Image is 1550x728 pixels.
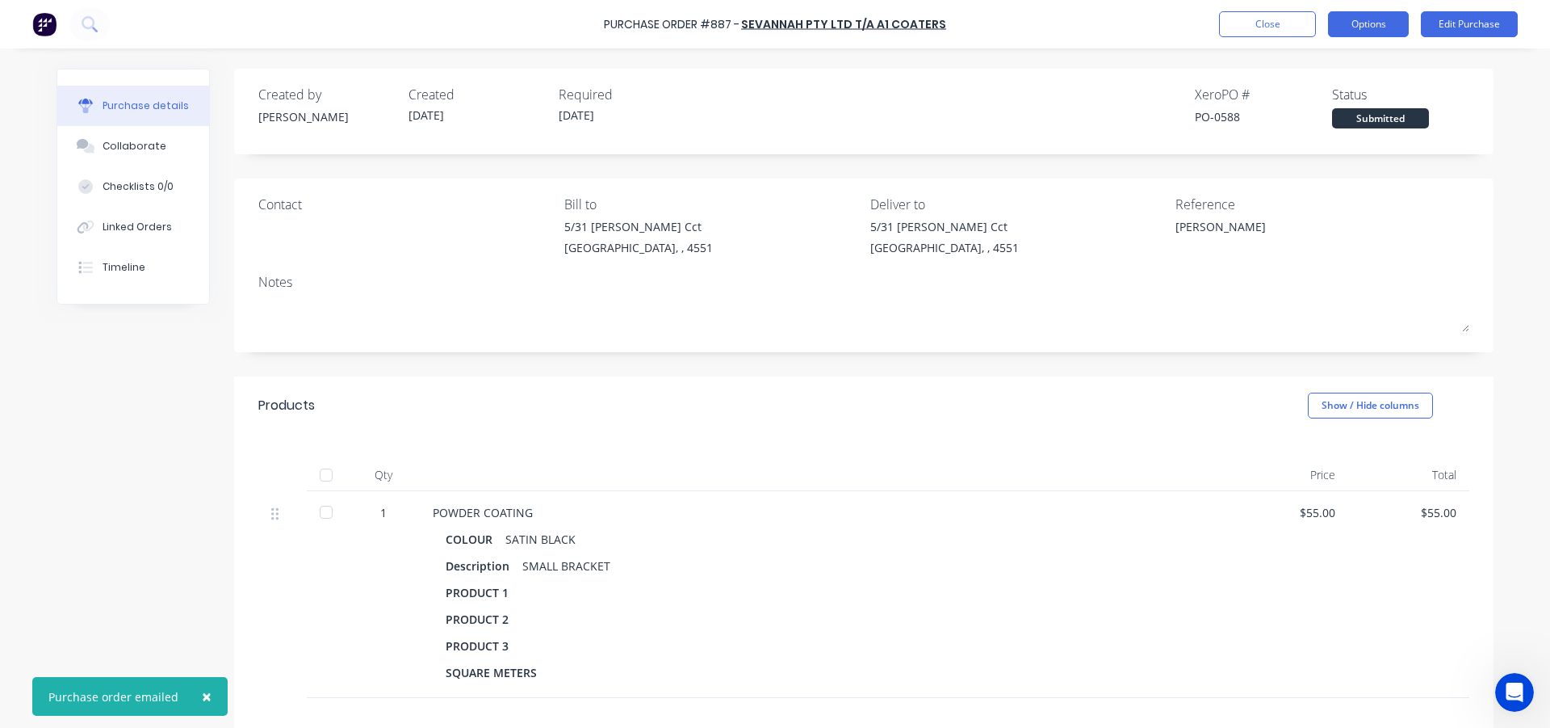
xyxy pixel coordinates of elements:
[186,677,228,716] button: Close
[505,528,576,551] div: SATIN BLACK
[1195,85,1332,104] div: Xero PO #
[57,166,209,207] button: Checklists 0/0
[1361,504,1456,521] div: $55.00
[103,260,145,275] div: Timeline
[870,195,1164,214] div: Deliver to
[103,179,174,194] div: Checklists 0/0
[57,207,209,247] button: Linked Orders
[1495,673,1534,712] iframe: Intercom live chat
[1240,504,1335,521] div: $55.00
[446,528,505,551] div: COLOUR
[564,195,858,214] div: Bill to
[741,16,946,32] a: SEVANNAH PTY LTD T/A A1 Coaters
[446,634,522,658] div: PRODUCT 3
[604,16,739,33] div: Purchase Order #887 -
[1195,108,1332,125] div: PO-0588
[1332,108,1429,128] div: Submitted
[559,85,696,104] div: Required
[103,220,172,234] div: Linked Orders
[1348,459,1469,491] div: Total
[360,504,407,521] div: 1
[57,86,209,126] button: Purchase details
[870,218,1019,235] div: 5/31 [PERSON_NAME] Cct
[103,99,189,113] div: Purchase details
[57,126,209,166] button: Collaborate
[1175,195,1469,214] div: Reference
[1227,459,1348,491] div: Price
[258,108,396,125] div: [PERSON_NAME]
[1328,11,1409,37] button: Options
[1421,11,1518,37] button: Edit Purchase
[446,661,550,684] div: SQUARE METERS
[258,272,1469,292] div: Notes
[446,554,522,578] div: Description
[522,554,610,578] div: SMALL BRACKET
[1219,11,1316,37] button: Close
[347,459,420,491] div: Qty
[258,85,396,104] div: Created by
[564,239,713,256] div: [GEOGRAPHIC_DATA], , 4551
[258,195,552,214] div: Contact
[1308,393,1433,419] button: Show / Hide columns
[202,685,212,708] span: ×
[433,504,1214,521] div: POWDER COATING
[32,12,57,36] img: Factory
[48,688,178,705] div: Purchase order emailed
[564,218,713,235] div: 5/31 [PERSON_NAME] Cct
[870,239,1019,256] div: [GEOGRAPHIC_DATA], , 4551
[408,85,546,104] div: Created
[446,581,522,604] div: PRODUCT 1
[446,608,522,631] div: PRODUCT 2
[103,139,166,154] div: Collaborate
[1175,218,1377,255] textarea: [PERSON_NAME]
[57,247,209,288] button: Timeline
[1332,85,1469,104] div: Status
[258,396,315,415] div: Products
